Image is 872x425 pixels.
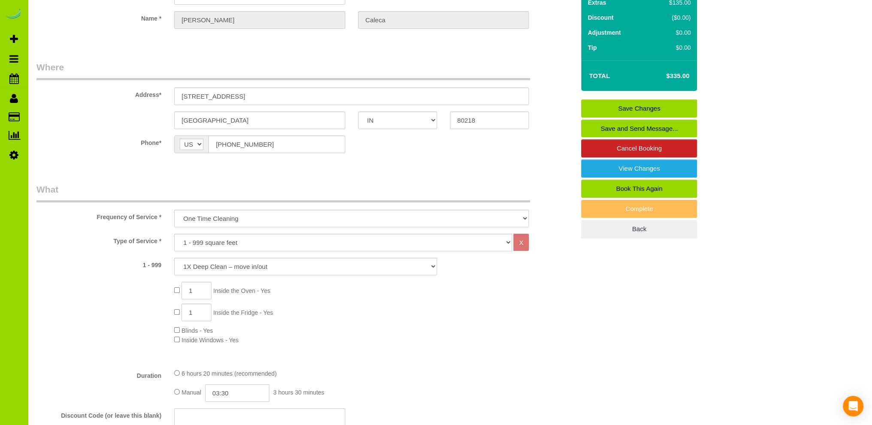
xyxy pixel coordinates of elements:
a: View Changes [581,160,697,178]
span: Inside Windows - Yes [181,337,238,344]
label: 1 - 999 [30,258,168,269]
label: Phone* [30,136,168,147]
a: Cancel Booking [581,139,697,157]
legend: Where [36,61,530,80]
label: Type of Service * [30,234,168,245]
div: $0.00 [651,28,691,37]
label: Address* [30,87,168,99]
input: Last Name* [358,11,529,29]
span: 6 hours 20 minutes (recommended) [181,370,277,377]
strong: Total [589,72,610,79]
label: Duration [30,368,168,380]
span: Inside the Fridge - Yes [213,309,273,316]
label: Frequency of Service * [30,210,168,221]
input: Zip Code* [450,112,529,129]
span: 3 hours 30 minutes [273,389,324,396]
label: Discount Code (or leave this blank) [30,408,168,420]
div: $0.00 [651,43,691,52]
div: Open Intercom Messenger [843,396,863,416]
a: Back [581,220,697,238]
label: Tip [588,43,597,52]
legend: What [36,183,530,202]
div: ($0.00) [651,13,691,22]
input: First Name* [174,11,345,29]
img: Automaid Logo [5,9,22,21]
label: Name * [30,11,168,23]
input: Phone* [208,136,345,153]
input: City* [174,112,345,129]
a: Save and Send Message... [581,120,697,138]
label: Discount [588,13,613,22]
span: Inside the Oven - Yes [213,287,270,294]
a: Book This Again [581,180,697,198]
span: Blinds - Yes [181,327,213,334]
a: Save Changes [581,99,697,118]
h4: $335.00 [640,72,689,80]
span: Manual [181,389,201,396]
label: Adjustment [588,28,621,37]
